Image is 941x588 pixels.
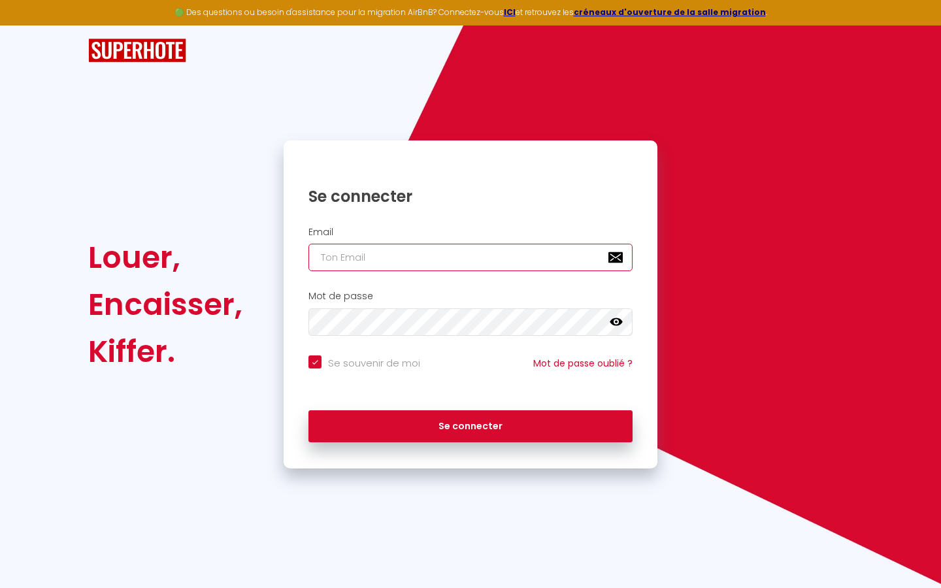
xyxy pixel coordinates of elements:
[88,281,242,328] div: Encaisser,
[308,410,633,443] button: Se connecter
[533,357,633,370] a: Mot de passe oublié ?
[88,328,242,375] div: Kiffer.
[10,5,50,44] button: Ouvrir le widget de chat LiveChat
[88,234,242,281] div: Louer,
[308,244,633,271] input: Ton Email
[504,7,516,18] a: ICI
[308,291,633,302] h2: Mot de passe
[308,227,633,238] h2: Email
[308,186,633,206] h1: Se connecter
[88,39,186,63] img: SuperHote logo
[574,7,766,18] a: créneaux d'ouverture de la salle migration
